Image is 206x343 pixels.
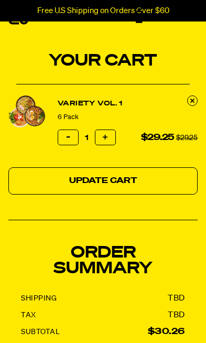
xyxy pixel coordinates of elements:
h2: Order Summary [21,245,185,277]
dt: Tax [21,310,36,320]
a: Variety Vol. 1 [58,100,123,108]
div: 6 Pack [58,112,123,123]
dt: Shipping [21,294,57,303]
span: $29.25 [141,134,175,142]
strong: $30.26 [148,328,185,336]
a: 2 [133,5,146,23]
h1: Your Cart [8,55,198,68]
s: $29.25 [176,134,198,142]
dd: TBD [168,294,185,303]
span: 2 [136,5,142,15]
input: quantity [58,130,116,146]
dd: TBD [168,310,185,320]
img: Variety Vol. 1 - 6 Pack [8,95,45,128]
dt: Subtotal [21,327,60,337]
button: Update Cart [8,167,198,195]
